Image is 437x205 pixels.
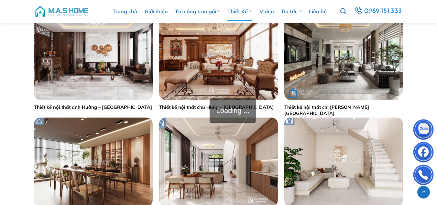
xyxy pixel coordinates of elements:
a: Giới thiệu [145,2,168,21]
a: Video [259,2,274,21]
a: Liên hệ [309,2,327,21]
a: Thiết kế nội thất chị [PERSON_NAME][GEOGRAPHIC_DATA] [284,104,403,116]
img: Zalo [414,121,433,140]
img: Thiết kế nội thất chú Hùng - Hải Dương | MasHome [159,11,278,100]
a: Tìm kiếm [340,5,346,18]
a: Tin tức [281,2,302,21]
a: 0989.151.333 [353,6,403,17]
div: Loading ... [210,98,256,123]
img: Thiết kế nội thất anh Hưởng - Đông Anh | MasHome [34,11,153,100]
img: M.A.S HOME – Tổng Thầu Thiết Kế Và Xây Nhà Trọn Gói [34,2,89,21]
img: Facebook [414,143,433,163]
strong: + [289,90,297,98]
a: Thi công trọn gói [175,2,220,21]
span: 0989.151.333 [364,6,402,17]
a: Thiết kế nội thất chú Hùng – [GEOGRAPHIC_DATA] [159,104,274,110]
a: Trang chủ [113,2,137,21]
a: Thiết Kế [227,2,252,21]
a: Thiết kế nội thất anh Hưởng – [GEOGRAPHIC_DATA] [34,104,152,110]
a: Lên đầu trang [417,186,430,199]
img: Phone [414,166,433,186]
img: Thiết kế nội thất chị Lý - Hưng Yên | MasHome [284,11,403,100]
div: Đọc tiếp [289,89,297,99]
